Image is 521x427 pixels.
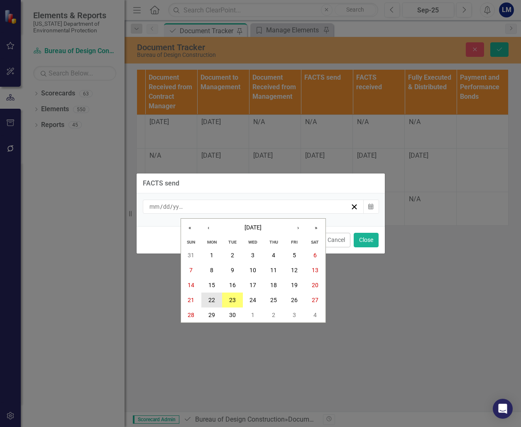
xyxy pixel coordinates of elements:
abbr: Friday [291,239,298,245]
abbr: September 7, 2025 [189,267,193,273]
abbr: September 3, 2025 [251,252,254,259]
button: [DATE] [218,219,289,237]
abbr: September 8, 2025 [210,267,213,273]
abbr: September 6, 2025 [313,252,317,259]
button: September 16, 2025 [222,278,243,293]
abbr: September 24, 2025 [249,297,256,303]
button: September 4, 2025 [263,248,284,263]
abbr: October 3, 2025 [293,312,296,318]
button: September 11, 2025 [263,263,284,278]
button: September 15, 2025 [201,278,222,293]
button: September 5, 2025 [284,248,305,263]
abbr: September 20, 2025 [312,282,318,288]
span: / [170,203,173,210]
button: › [289,219,307,237]
button: September 17, 2025 [243,278,264,293]
button: September 20, 2025 [305,278,325,293]
abbr: September 30, 2025 [229,312,236,318]
abbr: Sunday [187,239,195,245]
abbr: September 4, 2025 [272,252,275,259]
abbr: Wednesday [248,239,257,245]
abbr: September 23, 2025 [229,297,236,303]
abbr: September 11, 2025 [270,267,277,273]
abbr: September 2, 2025 [231,252,234,259]
abbr: August 31, 2025 [188,252,194,259]
button: September 27, 2025 [305,293,325,307]
button: October 2, 2025 [263,307,284,322]
button: September 22, 2025 [201,293,222,307]
button: September 19, 2025 [284,278,305,293]
button: September 6, 2025 [305,248,325,263]
button: September 18, 2025 [263,278,284,293]
abbr: September 25, 2025 [270,297,277,303]
button: September 10, 2025 [243,263,264,278]
button: September 3, 2025 [243,248,264,263]
abbr: September 17, 2025 [249,282,256,288]
abbr: September 16, 2025 [229,282,236,288]
button: August 31, 2025 [181,248,202,263]
button: September 12, 2025 [284,263,305,278]
abbr: September 22, 2025 [208,297,215,303]
abbr: September 26, 2025 [291,297,298,303]
button: ‹ [199,219,218,237]
abbr: September 21, 2025 [188,297,194,303]
button: September 1, 2025 [201,248,222,263]
button: Cancel [322,233,350,247]
span: / [160,203,163,210]
abbr: September 13, 2025 [312,267,318,273]
abbr: Monday [207,239,217,245]
abbr: September 28, 2025 [188,312,194,318]
button: October 4, 2025 [305,307,325,322]
button: September 7, 2025 [181,263,202,278]
button: September 26, 2025 [284,293,305,307]
abbr: September 18, 2025 [270,282,277,288]
button: September 25, 2025 [263,293,284,307]
button: September 14, 2025 [181,278,202,293]
button: September 9, 2025 [222,263,243,278]
button: September 24, 2025 [243,293,264,307]
abbr: October 1, 2025 [251,312,254,318]
button: September 23, 2025 [222,293,243,307]
abbr: September 5, 2025 [293,252,296,259]
div: Open Intercom Messenger [493,399,513,419]
span: [DATE] [245,224,262,231]
input: dd [163,203,170,211]
abbr: October 2, 2025 [272,312,275,318]
abbr: October 4, 2025 [313,312,317,318]
abbr: Tuesday [228,239,237,245]
button: » [307,219,325,237]
abbr: September 27, 2025 [312,297,318,303]
button: Close [354,233,379,247]
abbr: September 14, 2025 [188,282,194,288]
abbr: Thursday [269,239,278,245]
abbr: September 10, 2025 [249,267,256,273]
abbr: September 15, 2025 [208,282,215,288]
abbr: Saturday [311,239,319,245]
button: September 28, 2025 [181,307,202,322]
input: mm [149,203,160,211]
button: « [181,219,199,237]
button: October 1, 2025 [243,307,264,322]
button: September 8, 2025 [201,263,222,278]
button: September 29, 2025 [201,307,222,322]
button: September 13, 2025 [305,263,325,278]
abbr: September 9, 2025 [231,267,234,273]
abbr: September 12, 2025 [291,267,298,273]
abbr: September 1, 2025 [210,252,213,259]
button: September 21, 2025 [181,293,202,307]
button: October 3, 2025 [284,307,305,322]
button: September 2, 2025 [222,248,243,263]
abbr: September 29, 2025 [208,312,215,318]
abbr: September 19, 2025 [291,282,298,288]
input: yyyy [173,203,185,211]
div: FACTS send [143,180,179,187]
button: September 30, 2025 [222,307,243,322]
